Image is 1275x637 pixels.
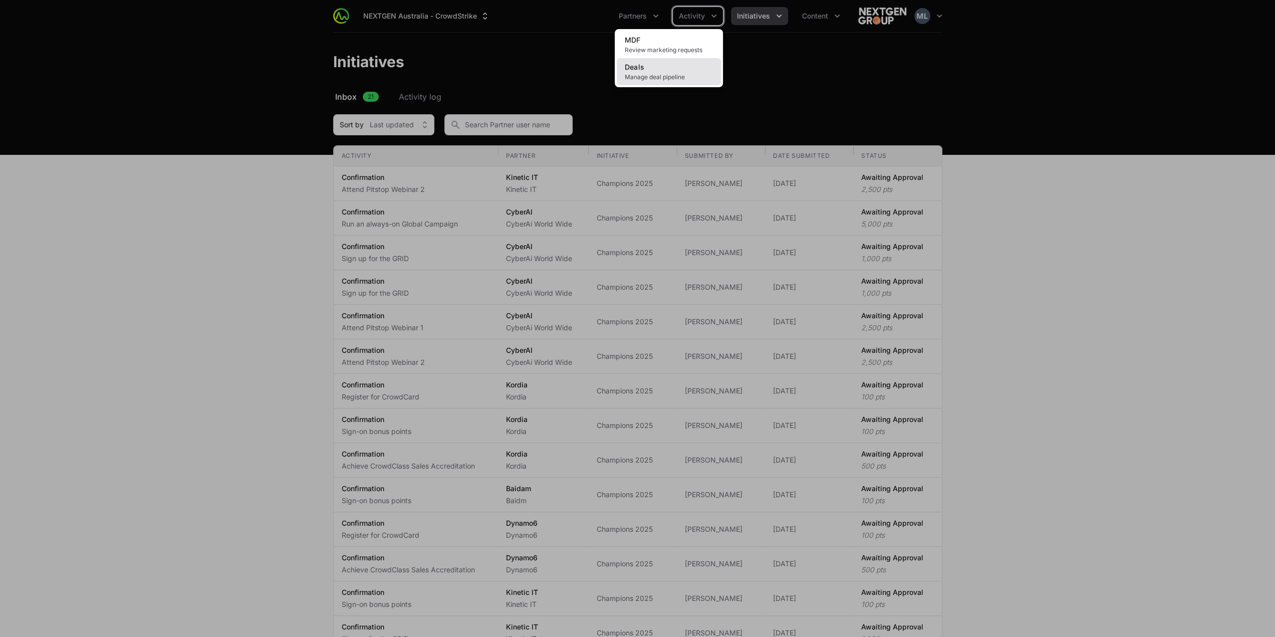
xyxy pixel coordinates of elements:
[617,31,721,58] a: MDFReview marketing requests
[625,36,641,44] span: MDF
[625,73,713,81] span: Manage deal pipeline
[349,7,846,25] div: Main navigation
[673,7,723,25] div: Activity menu
[625,63,645,71] span: Deals
[617,58,721,85] a: DealsManage deal pipeline
[625,46,713,54] span: Review marketing requests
